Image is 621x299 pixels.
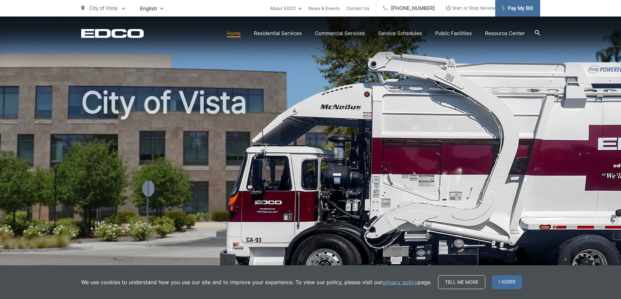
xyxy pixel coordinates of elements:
[254,29,302,37] a: Residential Services
[308,4,340,12] a: News & Events
[81,86,540,295] h1: City of Vista
[378,29,422,37] a: Service Schedules
[346,4,369,12] a: Contact Us
[492,275,522,289] span: I agree
[315,29,365,37] a: Commercial Services
[270,4,302,12] a: About EDCO
[382,278,418,286] a: privacy policy
[81,29,144,38] a: EDCD logo. Return to the homepage.
[485,29,525,37] a: Resource Center
[435,29,472,37] a: Public Facilities
[135,3,168,14] span: English
[81,278,431,286] p: We use cookies to understand how you use our site and to improve your experience. To view our pol...
[502,4,533,12] span: Pay My Bill
[227,29,241,37] a: Home
[89,5,117,11] span: City of Vista
[438,275,485,289] a: Tell me more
